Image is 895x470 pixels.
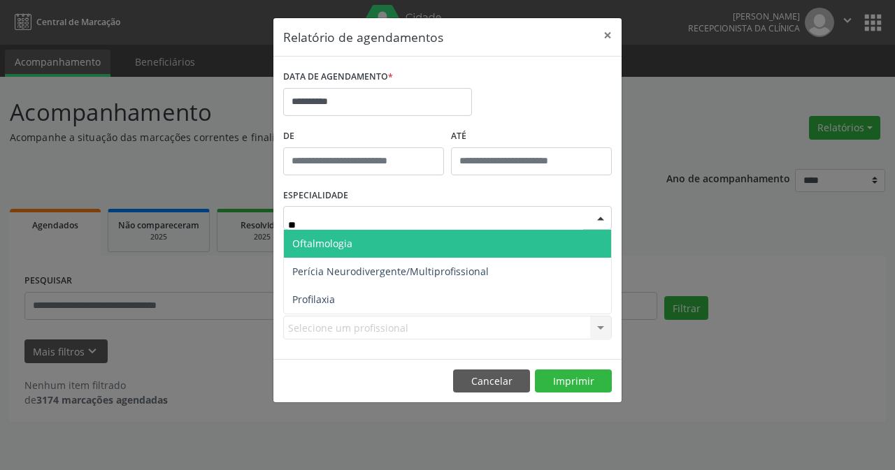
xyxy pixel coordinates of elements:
label: De [283,126,444,147]
label: ATÉ [451,126,612,147]
button: Close [594,18,622,52]
label: DATA DE AGENDAMENTO [283,66,393,88]
button: Imprimir [535,369,612,393]
span: Profilaxia [292,293,335,306]
h5: Relatório de agendamentos [283,28,443,46]
span: Oftalmologia [292,237,352,250]
button: Cancelar [453,369,530,393]
label: ESPECIALIDADE [283,185,348,207]
span: Perícia Neurodivergente/Multiprofissional [292,265,489,278]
